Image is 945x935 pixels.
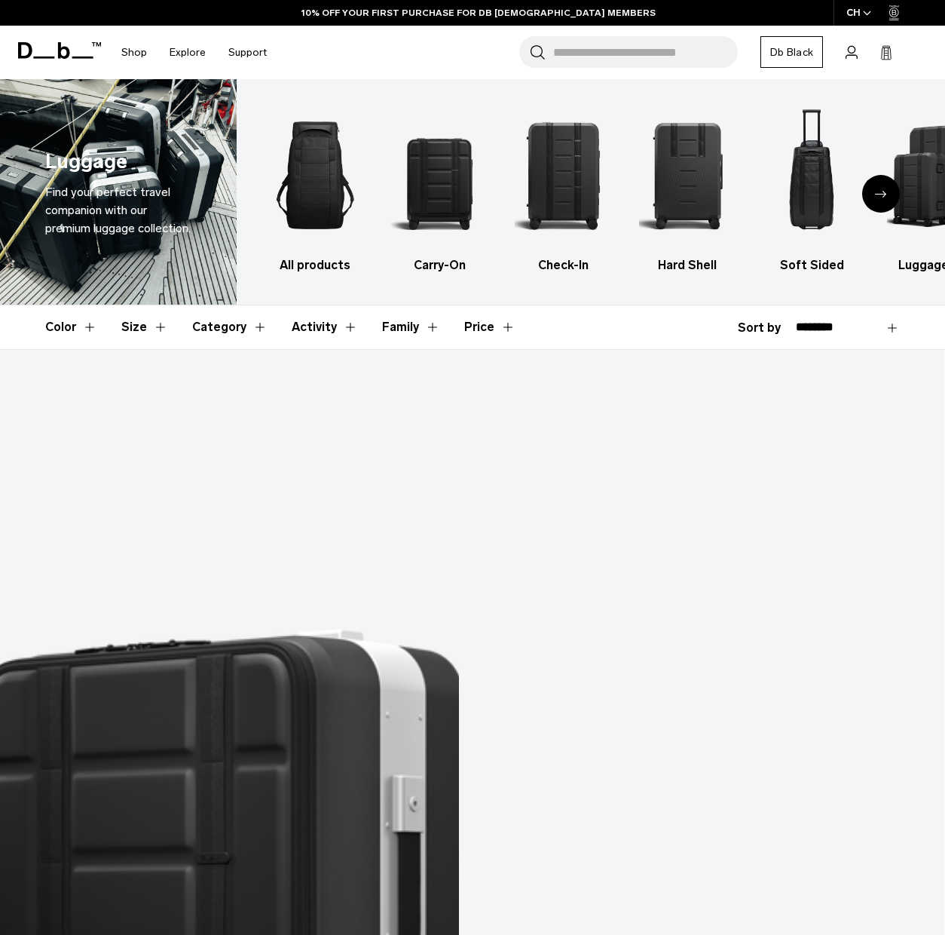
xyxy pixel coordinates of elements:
li: 5 / 6 [763,102,861,274]
img: Db [639,102,737,249]
button: Toggle Price [464,305,515,349]
a: Db Black [760,36,823,68]
a: 10% OFF YOUR FIRST PURCHASE FOR DB [DEMOGRAPHIC_DATA] MEMBERS [301,6,656,20]
li: 4 / 6 [639,102,737,274]
nav: Main Navigation [110,26,278,79]
h3: Hard Shell [639,256,737,274]
img: Db [763,102,861,249]
img: Db [390,102,488,249]
h1: Luggage [45,146,127,177]
h3: Check-In [515,256,613,274]
a: Support [228,26,267,79]
a: Db Soft Sided [763,102,861,274]
h3: Soft Sided [763,256,861,274]
button: Toggle Filter [292,305,358,349]
button: Toggle Filter [45,305,97,349]
div: Next slide [862,175,900,213]
li: 1 / 6 [267,102,365,274]
a: Db Check-In [515,102,613,274]
a: Db All products [267,102,365,274]
h3: Carry-On [390,256,488,274]
a: Shop [121,26,147,79]
button: Toggle Filter [192,305,268,349]
img: Db [267,102,365,249]
button: Toggle Filter [121,305,168,349]
a: Db Hard Shell [639,102,737,274]
a: Explore [170,26,206,79]
span: Find your perfect travel companion with our premium luggage collection. [45,185,191,235]
li: 2 / 6 [390,102,488,274]
h3: All products [267,256,365,274]
a: Db Carry-On [390,102,488,274]
li: 3 / 6 [515,102,613,274]
img: Db [515,102,613,249]
button: Toggle Filter [382,305,440,349]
